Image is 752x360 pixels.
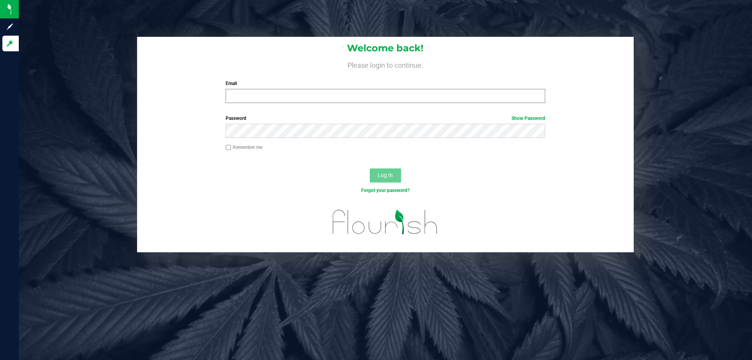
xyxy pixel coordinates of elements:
[226,145,231,150] input: Remember me
[226,116,246,121] span: Password
[370,168,401,183] button: Log In
[361,188,410,193] a: Forgot your password?
[137,60,634,69] h4: Please login to continue.
[226,80,545,87] label: Email
[6,40,14,47] inline-svg: Log in
[512,116,545,121] a: Show Password
[6,23,14,31] inline-svg: Sign up
[137,43,634,53] h1: Welcome back!
[378,172,393,178] span: Log In
[323,202,447,242] img: flourish_logo.svg
[226,144,262,151] label: Remember me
